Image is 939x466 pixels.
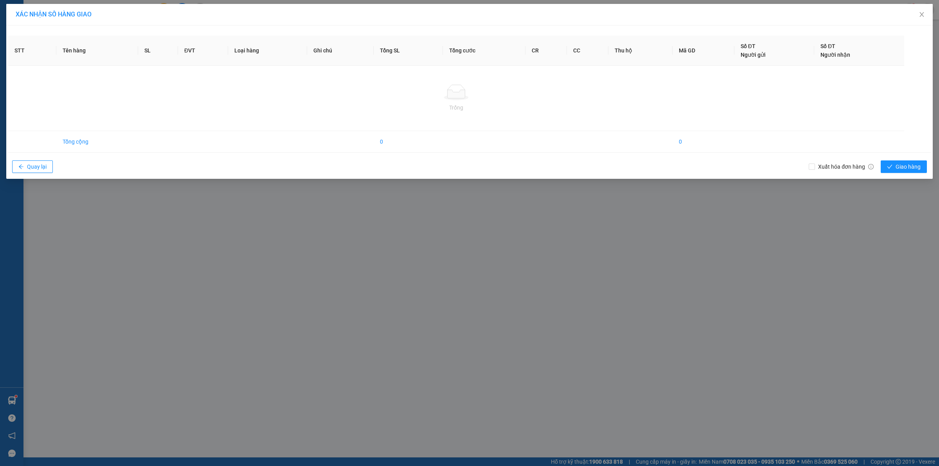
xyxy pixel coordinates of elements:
[27,162,47,171] span: Quay lại
[868,164,874,169] span: info-circle
[16,22,167,28] strong: (Công Ty TNHH Chuyển Phát Nhanh Bảo An - MST: 0109597835)
[911,4,933,26] button: Close
[18,164,24,170] span: arrow-left
[820,52,850,58] span: Người nhận
[374,36,443,66] th: Tổng SL
[374,131,443,153] td: 0
[887,164,892,170] span: check
[673,36,734,66] th: Mã GD
[896,162,921,171] span: Giao hàng
[16,11,92,18] span: XÁC NHẬN SỐ HÀNG GIAO
[12,160,53,173] button: arrow-leftQuay lại
[567,36,608,66] th: CC
[741,52,766,58] span: Người gửi
[673,131,734,153] td: 0
[56,131,138,153] td: Tổng cộng
[881,160,927,173] button: checkGiao hàng
[8,36,56,66] th: STT
[43,31,177,60] span: [PHONE_NUMBER] (7h - 21h)
[178,36,228,66] th: ĐVT
[815,162,877,171] span: Xuất hóa đơn hàng
[8,31,177,60] span: CSKH:
[525,36,567,66] th: CR
[307,36,374,66] th: Ghi chú
[608,36,673,66] th: Thu hộ
[14,103,898,112] div: Trống
[820,43,835,49] span: Số ĐT
[56,36,138,66] th: Tên hàng
[741,43,756,49] span: Số ĐT
[18,11,165,20] strong: BIÊN NHẬN VẬN CHUYỂN BẢO AN EXPRESS
[919,11,925,18] span: close
[443,36,525,66] th: Tổng cước
[228,36,307,66] th: Loại hàng
[138,36,178,66] th: SL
